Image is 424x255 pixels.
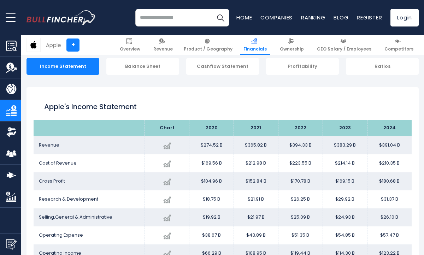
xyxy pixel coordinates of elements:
[323,172,367,190] td: $169.15 B
[153,46,173,52] span: Revenue
[278,208,323,226] td: $25.09 B
[212,9,229,26] button: Search
[234,226,278,244] td: $43.89 B
[323,226,367,244] td: $54.85 B
[367,120,412,136] th: 2024
[234,136,278,154] td: $365.82 B
[27,38,40,52] img: AAPL logo
[39,160,77,166] span: Cost of Revenue
[260,14,293,21] a: Companies
[323,136,367,154] td: $383.29 B
[39,214,112,220] span: Selling,General & Administrative
[390,9,419,26] a: Login
[384,46,413,52] span: Competitors
[150,35,176,55] a: Revenue
[357,14,382,21] a: Register
[39,196,98,202] span: Research & Development
[106,58,179,75] div: Balance Sheet
[278,154,323,172] td: $223.55 B
[184,46,232,52] span: Product / Geography
[278,120,323,136] th: 2022
[6,127,17,137] img: Ownership
[117,35,143,55] a: Overview
[266,58,339,75] div: Profitability
[26,58,99,75] div: Income Statement
[278,136,323,154] td: $394.33 B
[280,46,304,52] span: Ownership
[367,136,412,154] td: $391.04 B
[234,154,278,172] td: $212.98 B
[189,136,234,154] td: $274.52 B
[367,208,412,226] td: $26.10 B
[234,190,278,208] td: $21.91 B
[243,46,267,52] span: Financials
[39,142,59,148] span: Revenue
[234,208,278,226] td: $21.97 B
[367,226,412,244] td: $57.47 B
[346,58,419,75] div: Ratios
[234,120,278,136] th: 2021
[381,35,417,55] a: Competitors
[323,154,367,172] td: $214.14 B
[26,10,96,25] img: bullfincher logo
[367,154,412,172] td: $210.35 B
[234,172,278,190] td: $152.84 B
[120,46,140,52] span: Overview
[323,120,367,136] th: 2023
[334,14,348,21] a: Blog
[323,208,367,226] td: $24.93 B
[189,226,234,244] td: $38.67 B
[314,35,375,55] a: CEO Salary / Employees
[367,172,412,190] td: $180.68 B
[145,120,189,136] th: Chart
[186,58,259,75] div: Cashflow Statement
[278,172,323,190] td: $170.78 B
[278,226,323,244] td: $51.35 B
[181,35,236,55] a: Product / Geography
[317,46,371,52] span: CEO Salary / Employees
[323,190,367,208] td: $29.92 B
[189,172,234,190] td: $104.96 B
[189,120,234,136] th: 2020
[189,154,234,172] td: $169.56 B
[44,101,401,112] h1: Apple's Income Statement
[278,190,323,208] td: $26.25 B
[301,14,325,21] a: Ranking
[189,208,234,226] td: $19.92 B
[66,38,79,52] a: +
[236,14,252,21] a: Home
[189,190,234,208] td: $18.75 B
[277,35,307,55] a: Ownership
[26,10,96,25] a: Go to homepage
[367,190,412,208] td: $31.37 B
[39,232,83,238] span: Operating Expense
[46,41,61,49] div: Apple
[39,178,65,184] span: Gross Profit
[240,35,270,55] a: Financials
